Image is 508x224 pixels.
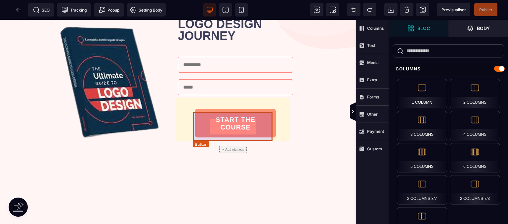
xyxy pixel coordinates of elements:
span: SEO [33,7,50,13]
strong: Media [367,60,379,65]
div: 1 Column [397,79,447,108]
strong: Payment [367,129,384,134]
div: 3 Columns [397,111,447,140]
span: Tracking [62,7,87,13]
span: Popup [99,7,119,13]
div: 5 Columns [397,143,447,172]
span: Screenshot [326,3,339,16]
strong: Custom [367,146,382,151]
strong: Forms [367,94,379,99]
div: 2 Columns 7/3 [450,175,500,205]
strong: Bloc [417,26,430,31]
span: Preview [437,3,470,16]
span: Open Blocks [389,20,448,37]
strong: Other [367,112,378,117]
span: Open Layer Manager [448,20,508,37]
div: 4 Columns [450,111,500,140]
div: 6 Columns [450,143,500,172]
strong: Columns [367,26,384,31]
img: 0050274fc65fb114b9ed82cf1830421a_download__1_-removebg-preview_1.png [52,5,165,122]
span: Setting Body [130,7,162,13]
div: 2 Columns [450,79,500,108]
span: Previsualiser [442,7,466,12]
span: Publier [479,7,492,12]
strong: Text [367,43,375,48]
div: Columns [389,63,508,75]
div: 2 Columns 3/7 [397,175,447,205]
span: View components [310,3,323,16]
button: START THE COURSE [195,89,276,118]
strong: Extra [367,77,377,82]
strong: Body [477,26,490,31]
text: WHAT YOU WILL LEARN [5,201,351,222]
